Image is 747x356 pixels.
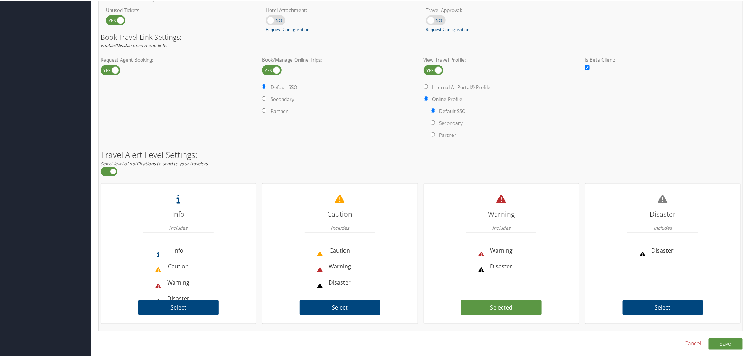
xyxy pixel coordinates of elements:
[305,206,375,221] h3: Caution
[101,160,208,166] em: Select level of notifications to send to your travelers
[271,107,288,114] label: Partner
[653,221,672,234] em: Includes
[426,26,470,32] a: Request Configuration
[627,206,698,221] h3: Disaster
[466,206,537,221] h3: Warning
[161,242,196,259] li: Info
[101,33,741,40] h3: Book Travel Link Settings:
[484,242,519,259] li: Warning
[432,95,463,102] label: Online Profile
[161,290,196,306] li: Disaster
[300,300,380,314] label: Select
[266,26,309,32] a: Request Configuration
[439,107,466,114] label: Default SSO
[138,300,219,314] label: Select
[106,6,255,13] label: Unused Tickets:
[101,150,741,158] h2: Travel Alert Level Settings:
[161,258,196,274] li: Caution
[492,221,510,234] em: Includes
[322,242,358,259] li: Caution
[432,83,491,90] label: Internal AirPortal® Profile
[709,338,743,349] button: Save
[143,206,214,221] h3: Info
[461,300,542,314] label: Selected
[685,339,702,347] a: Cancel
[645,242,680,259] li: Disaster
[271,95,294,102] label: Secondary
[322,258,358,274] li: Warning
[623,300,703,314] label: Select
[101,56,256,63] label: Request Agent Booking:
[271,83,297,90] label: Default SSO
[426,6,575,13] label: Travel Approval:
[169,221,188,234] em: Includes
[101,42,167,48] em: Enable/Disable main menu links
[331,221,349,234] em: Includes
[424,56,579,63] label: View Travel Profile:
[585,56,741,63] label: Is Beta Client:
[322,274,358,291] li: Disaster
[484,258,519,274] li: Disaster
[439,119,463,126] label: Secondary
[266,6,415,13] label: Hotel Attachment:
[262,56,418,63] label: Book/Manage Online Trips:
[161,274,196,291] li: Warning
[439,131,457,138] label: Partner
